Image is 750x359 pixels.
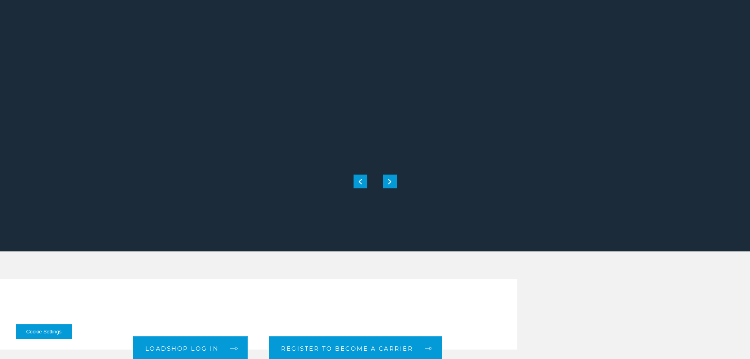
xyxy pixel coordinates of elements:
img: next slide [388,179,391,184]
span: Register to become a carrier [281,346,413,352]
span: Loadshop log in [145,346,219,352]
img: previous slide [359,179,362,184]
button: Cookie Settings [16,324,72,339]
